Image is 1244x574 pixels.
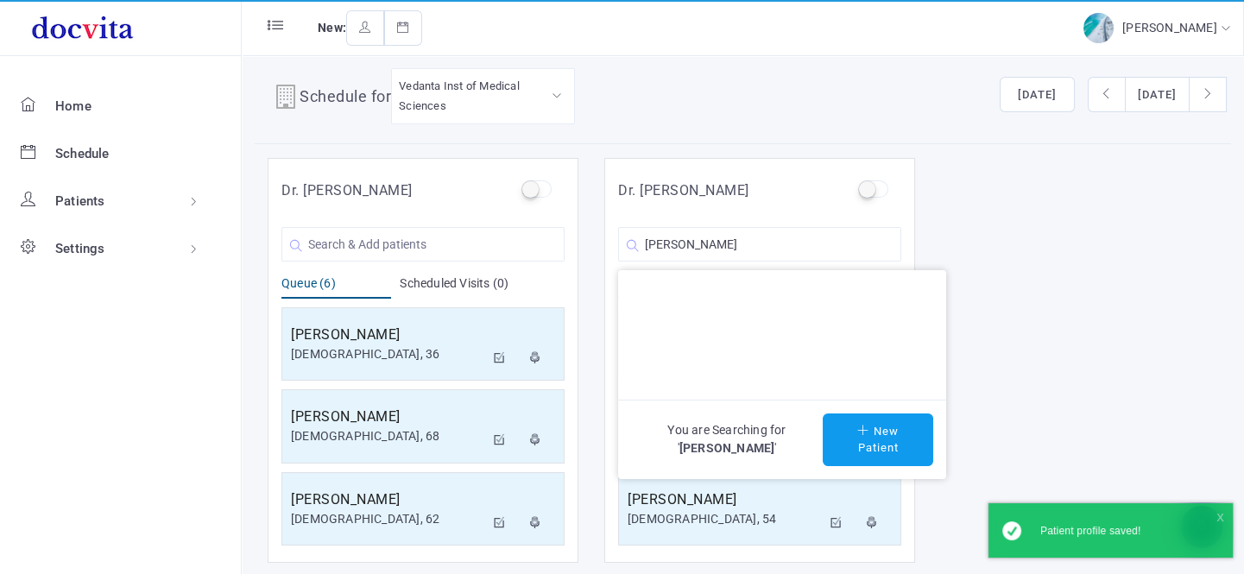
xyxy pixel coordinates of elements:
h5: [PERSON_NAME] [291,325,484,345]
h5: Dr. [PERSON_NAME] [281,180,413,201]
button: New Patient [823,413,933,466]
div: Scheduled Visits (0) [400,274,565,299]
button: [DATE] [1125,77,1190,113]
h5: [PERSON_NAME] [291,489,484,510]
span: You are Searching for ' ' [631,421,823,457]
div: Vedanta Inst of Medical Sciences [399,76,567,117]
input: Search & Add patients [618,227,901,262]
span: Settings [55,241,105,256]
button: [DATE] [1000,77,1075,113]
h5: Dr. [PERSON_NAME] [618,180,749,201]
span: [PERSON_NAME] [1122,21,1222,35]
input: Search & Add patients [281,227,565,262]
h5: [PERSON_NAME] [628,489,821,510]
div: [DEMOGRAPHIC_DATA], 54 [628,510,821,528]
h4: Schedule for [300,85,391,112]
span: [PERSON_NAME] [679,441,775,455]
div: [DEMOGRAPHIC_DATA], 68 [291,427,484,445]
div: [DEMOGRAPHIC_DATA], 36 [291,345,484,363]
span: New: [318,21,346,35]
span: Patient profile saved! [1040,525,1140,537]
span: Home [55,98,92,114]
h5: [PERSON_NAME] [291,407,484,427]
span: Schedule [55,146,110,161]
span: Patients [55,193,105,209]
div: Queue (6) [281,274,391,299]
img: img-2.jpg [1083,13,1114,43]
div: [DEMOGRAPHIC_DATA], 62 [291,510,484,528]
